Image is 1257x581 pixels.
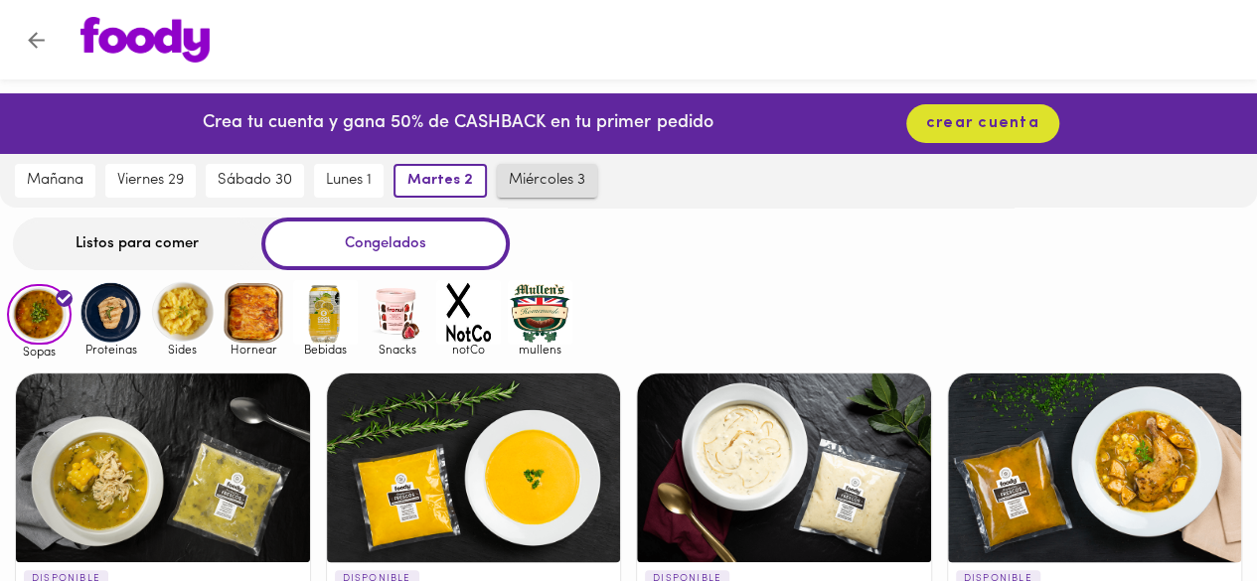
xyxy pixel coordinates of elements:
[27,172,83,190] span: mañana
[150,280,215,345] img: Sides
[80,17,210,63] img: logo.png
[407,172,473,190] span: martes 2
[15,164,95,198] button: mañana
[497,164,597,198] button: miércoles 3
[314,164,384,198] button: lunes 1
[327,373,621,562] div: Crema de Zanahoria & Jengibre
[12,16,61,65] button: Volver
[393,164,487,198] button: martes 2
[218,172,292,190] span: sábado 30
[509,172,585,190] span: miércoles 3
[1142,466,1237,561] iframe: Messagebird Livechat Widget
[261,218,510,270] div: Congelados
[293,343,358,356] span: Bebidas
[326,172,372,190] span: lunes 1
[105,164,196,198] button: viernes 29
[222,280,286,345] img: Hornear
[293,280,358,345] img: Bebidas
[365,343,429,356] span: Snacks
[436,343,501,356] span: notCo
[436,280,501,345] img: notCo
[948,373,1242,562] div: Sancocho Valluno
[79,343,143,356] span: Proteinas
[637,373,931,562] div: Crema de cebolla
[16,373,310,562] div: Ajiaco
[508,280,572,345] img: mullens
[79,280,143,345] img: Proteinas
[7,345,72,358] span: Sopas
[117,172,184,190] span: viernes 29
[13,218,261,270] div: Listos para comer
[222,343,286,356] span: Hornear
[926,114,1039,133] span: crear cuenta
[206,164,304,198] button: sábado 30
[365,280,429,345] img: Snacks
[150,343,215,356] span: Sides
[7,284,72,346] img: Sopas
[508,343,572,356] span: mullens
[906,104,1059,143] button: crear cuenta
[203,111,712,137] p: Crea tu cuenta y gana 50% de CASHBACK en tu primer pedido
